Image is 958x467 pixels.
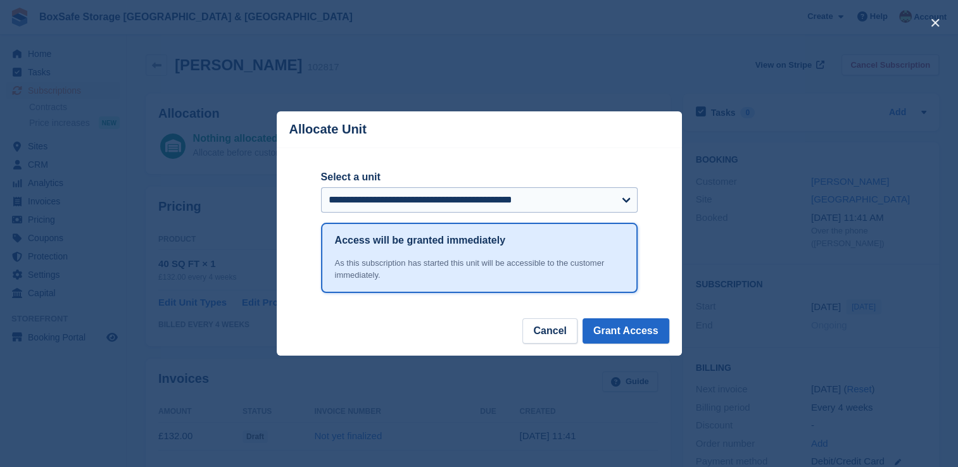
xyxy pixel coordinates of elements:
div: As this subscription has started this unit will be accessible to the customer immediately. [335,257,624,282]
label: Select a unit [321,170,638,185]
button: close [925,13,945,33]
p: Allocate Unit [289,122,367,137]
button: Grant Access [583,318,669,344]
h1: Access will be granted immediately [335,233,505,248]
button: Cancel [522,318,577,344]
